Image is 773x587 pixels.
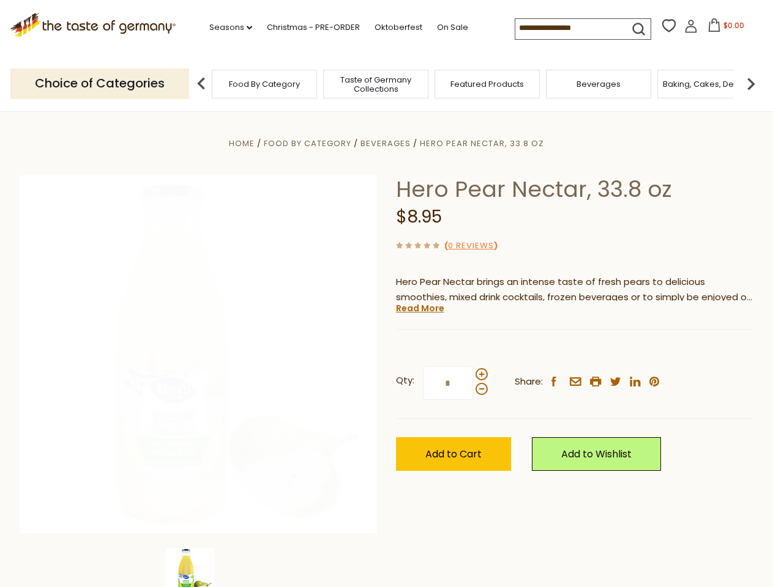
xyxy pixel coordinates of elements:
[739,72,763,96] img: next arrow
[532,437,661,471] a: Add to Wishlist
[723,20,744,31] span: $0.00
[420,138,544,149] a: Hero Pear Nectar, 33.8 oz
[20,175,378,533] img: Hero Pear Nectar, 33.8 oz
[423,366,473,400] input: Qty:
[375,21,422,34] a: Oktoberfest
[663,79,758,89] a: Baking, Cakes, Desserts
[396,302,444,314] a: Read More
[396,437,511,471] button: Add to Cart
[396,205,442,229] span: $8.95
[396,275,754,305] p: Hero Pear Nectar brings an intense taste of fresh pears to delicious smoothies, mixed drink cockt...
[450,79,524,89] a: Featured Products
[209,21,252,34] a: Seasons
[577,79,621,89] a: Beverages
[444,240,498,251] span: ( )
[515,374,543,389] span: Share:
[360,138,411,149] a: Beverages
[700,18,752,37] button: $0.00
[448,240,494,253] a: 0 Reviews
[229,138,255,149] a: Home
[327,75,425,94] a: Taste of Germany Collections
[189,72,214,96] img: previous arrow
[437,21,468,34] a: On Sale
[267,21,360,34] a: Christmas - PRE-ORDER
[10,68,189,98] p: Choice of Categories
[396,373,414,388] strong: Qty:
[264,138,351,149] a: Food By Category
[425,447,482,461] span: Add to Cart
[229,79,300,89] a: Food By Category
[396,175,754,203] h1: Hero Pear Nectar, 33.8 oz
